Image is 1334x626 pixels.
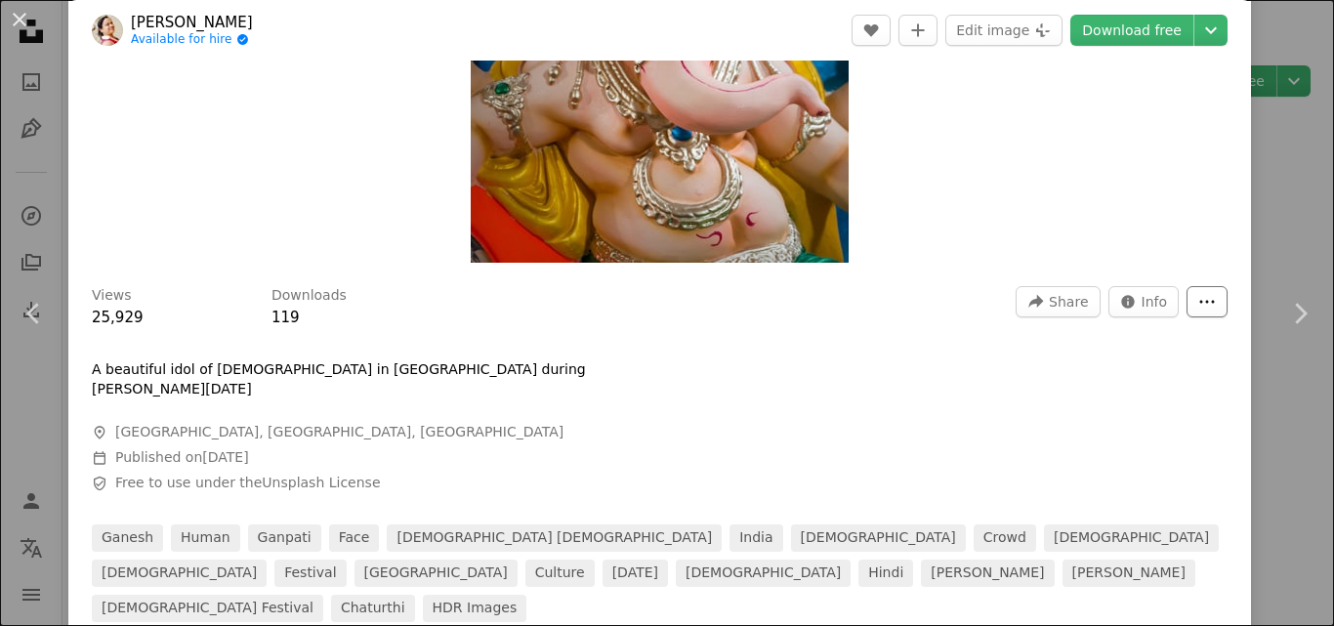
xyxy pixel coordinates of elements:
[171,524,240,552] a: human
[92,15,123,46] img: Go to Sonika Agarwal's profile
[1049,287,1088,316] span: Share
[131,32,253,48] a: Available for hire
[92,560,267,587] a: [DEMOGRAPHIC_DATA]
[115,474,381,493] span: Free to use under the
[131,13,253,32] a: [PERSON_NAME]
[1016,286,1100,317] button: Share this image
[202,449,248,465] time: August 15, 2022 at 5:50:04 PM GMT+5:30
[92,360,678,399] p: A beautiful idol of [DEMOGRAPHIC_DATA] in [GEOGRAPHIC_DATA] during [PERSON_NAME][DATE]
[115,449,249,465] span: Published on
[791,524,966,552] a: [DEMOGRAPHIC_DATA]
[92,595,323,622] a: [DEMOGRAPHIC_DATA] festival
[1063,560,1195,587] a: [PERSON_NAME]
[274,560,346,587] a: festival
[525,560,595,587] a: culture
[387,524,722,552] a: [DEMOGRAPHIC_DATA] [DEMOGRAPHIC_DATA]
[92,524,163,552] a: ganesh
[1266,220,1334,407] a: Next
[248,524,321,552] a: ganpati
[92,309,144,326] span: 25,929
[898,15,938,46] button: Add to Collection
[921,560,1054,587] a: [PERSON_NAME]
[852,15,891,46] button: Like
[271,309,300,326] span: 119
[603,560,668,587] a: [DATE]
[115,423,563,442] span: [GEOGRAPHIC_DATA], [GEOGRAPHIC_DATA], [GEOGRAPHIC_DATA]
[945,15,1063,46] button: Edit image
[974,524,1036,552] a: crowd
[262,475,380,490] a: Unsplash License
[329,524,380,552] a: face
[1044,524,1219,552] a: [DEMOGRAPHIC_DATA]
[676,560,851,587] a: [DEMOGRAPHIC_DATA]
[730,524,782,552] a: india
[1070,15,1193,46] a: Download free
[92,286,132,306] h3: Views
[1194,15,1228,46] button: Choose download size
[423,595,527,622] a: HDR images
[1142,287,1168,316] span: Info
[858,560,913,587] a: hindi
[1108,286,1180,317] button: Stats about this image
[1187,286,1228,317] button: More Actions
[331,595,415,622] a: chaturthi
[271,286,347,306] h3: Downloads
[354,560,518,587] a: [GEOGRAPHIC_DATA]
